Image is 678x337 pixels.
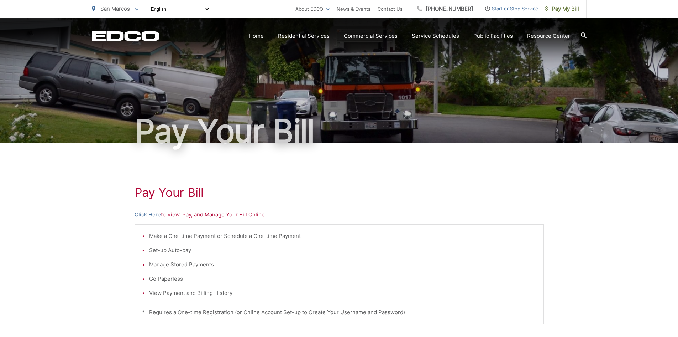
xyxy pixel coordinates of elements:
[149,289,536,297] li: View Payment and Billing History
[295,5,330,13] a: About EDCO
[473,32,513,40] a: Public Facilities
[278,32,330,40] a: Residential Services
[149,260,536,269] li: Manage Stored Payments
[135,210,544,219] p: to View, Pay, and Manage Your Bill Online
[412,32,459,40] a: Service Schedules
[135,210,161,219] a: Click Here
[92,113,587,149] h1: Pay Your Bill
[149,232,536,240] li: Make a One-time Payment or Schedule a One-time Payment
[135,185,544,200] h1: Pay Your Bill
[344,32,398,40] a: Commercial Services
[527,32,570,40] a: Resource Center
[378,5,403,13] a: Contact Us
[149,6,210,12] select: Select a language
[249,32,264,40] a: Home
[142,308,536,317] p: * Requires a One-time Registration (or Online Account Set-up to Create Your Username and Password)
[149,275,536,283] li: Go Paperless
[545,5,579,13] span: Pay My Bill
[337,5,370,13] a: News & Events
[100,5,130,12] span: San Marcos
[92,31,159,41] a: EDCD logo. Return to the homepage.
[149,246,536,255] li: Set-up Auto-pay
